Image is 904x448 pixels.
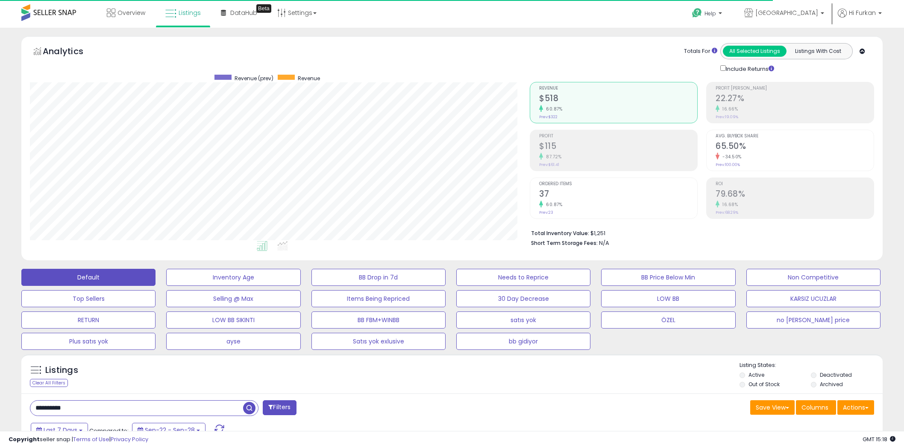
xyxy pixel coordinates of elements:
strong: Copyright [9,435,40,443]
button: Columns [796,400,836,415]
span: 2025-10-6 15:18 GMT [863,435,895,443]
label: Out of Stock [748,381,780,388]
div: Totals For [684,47,717,55]
span: Avg. Buybox Share [716,134,874,139]
div: Tooltip anchor [256,4,271,13]
button: Satıs yok exlusive [311,333,446,350]
button: BB FBM+WINBB [311,311,446,329]
h2: 65.50% [716,141,874,153]
span: Columns [801,403,828,412]
button: ÖZEL [601,311,735,329]
button: RETURN [21,311,156,329]
span: Profit [539,134,697,139]
div: seller snap | | [9,436,148,444]
button: satıs yok [456,311,590,329]
button: Default [21,269,156,286]
button: Non Competitive [746,269,881,286]
h2: 22.27% [716,93,874,105]
small: 87.72% [543,154,561,160]
div: Clear All Filters [30,379,68,387]
button: LOW BB SIKINTI [166,311,300,329]
button: Sep-22 - Sep-28 [132,423,205,437]
a: Privacy Policy [111,435,148,443]
span: Hi Furkan [849,9,876,17]
span: Listings [179,9,201,17]
button: Top Sellers [21,290,156,307]
small: Prev: 100.00% [716,162,740,167]
button: no [PERSON_NAME] price [746,311,881,329]
button: bb gidiyor [456,333,590,350]
button: 30 Day Decrease [456,290,590,307]
button: Inventory Age [166,269,300,286]
a: Hi Furkan [838,9,882,28]
li: $1,251 [531,227,868,238]
span: Profit [PERSON_NAME] [716,86,874,91]
span: Revenue (prev) [235,75,273,82]
h2: 37 [539,189,697,201]
button: BB Price Below Min [601,269,735,286]
small: 16.66% [719,106,738,112]
button: Listings With Cost [786,46,850,57]
small: 60.87% [543,106,562,112]
button: Items Being Repriced [311,290,446,307]
i: Get Help [692,8,702,18]
p: Listing States: [740,361,883,369]
small: Prev: $61.41 [539,162,559,167]
button: Last 7 Days [31,423,88,437]
small: Prev: 23 [539,210,553,215]
button: KARSIZ UCUZLAR [746,290,881,307]
button: Filters [263,400,296,415]
label: Archived [820,381,843,388]
span: ROI [716,182,874,186]
label: Deactivated [820,371,852,378]
button: All Selected Listings [723,46,787,57]
a: Terms of Use [73,435,109,443]
h5: Analytics [43,45,100,59]
div: Include Returns [714,64,784,73]
span: N/A [599,239,609,247]
a: Help [685,1,731,28]
small: Prev: 19.09% [716,114,738,119]
h5: Listings [45,364,78,376]
button: ayse [166,333,300,350]
h2: $518 [539,93,697,105]
span: Revenue [298,75,320,82]
span: [GEOGRAPHIC_DATA] [755,9,818,17]
span: Overview [117,9,145,17]
small: Prev: $322 [539,114,558,119]
small: 60.87% [543,201,562,208]
span: Sep-22 - Sep-28 [145,426,195,434]
button: BB Drop in 7d [311,269,446,286]
b: Short Term Storage Fees: [531,239,598,247]
button: Actions [837,400,874,415]
small: -34.50% [719,154,742,160]
span: Revenue [539,86,697,91]
small: 16.68% [719,201,738,208]
button: Needs to Reprice [456,269,590,286]
h2: $115 [539,141,697,153]
span: DataHub [230,9,257,17]
button: Plus satıs yok [21,333,156,350]
span: Compared to: [89,427,129,435]
small: Prev: 68.29% [716,210,738,215]
button: LOW BB [601,290,735,307]
span: Ordered Items [539,182,697,186]
button: Save View [750,400,795,415]
span: Help [704,10,716,17]
h2: 79.68% [716,189,874,201]
button: Selling @ Max [166,290,300,307]
span: Last 7 Days [44,426,77,434]
label: Active [748,371,764,378]
b: Total Inventory Value: [531,230,589,237]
